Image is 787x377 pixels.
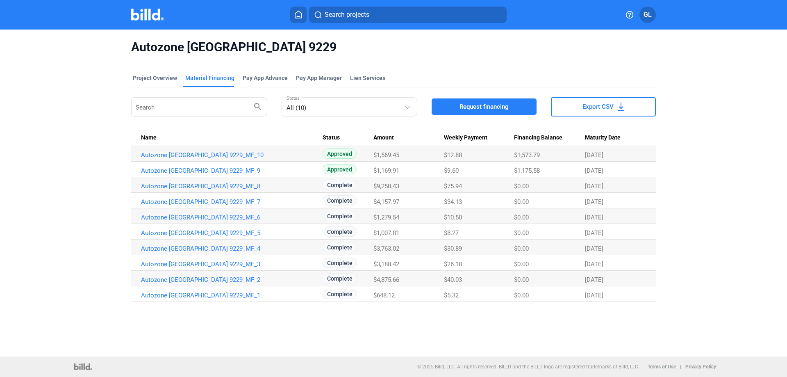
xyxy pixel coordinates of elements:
a: Autozone [GEOGRAPHIC_DATA] 9229_MF_3 [141,260,323,268]
span: $1,279.54 [373,214,399,221]
div: Pay App Advance [243,74,288,82]
span: $1,573.79 [514,151,540,159]
span: $75.94 [444,183,462,190]
b: Privacy Policy [685,364,716,370]
a: Autozone [GEOGRAPHIC_DATA] 9229_MF_5 [141,229,323,237]
span: $12.88 [444,151,462,159]
span: $648.12 [373,292,395,299]
span: Pay App Manager [296,74,342,82]
span: [DATE] [585,245,603,252]
a: Autozone [GEOGRAPHIC_DATA] 9229_MF_7 [141,198,323,206]
span: Maturity Date [585,134,621,142]
span: $4,157.97 [373,198,399,206]
span: Complete [323,180,357,190]
span: GL [644,10,652,20]
span: Complete [323,289,357,299]
span: Complete [323,195,357,206]
a: Autozone [GEOGRAPHIC_DATA] 9229_MF_2 [141,276,323,283]
span: Complete [323,226,357,237]
img: logo [74,363,92,370]
span: Export CSV [582,103,614,111]
span: $0.00 [514,214,529,221]
span: $0.00 [514,183,529,190]
a: Autozone [GEOGRAPHIC_DATA] 9229_MF_8 [141,183,323,190]
span: Complete [323,242,357,252]
span: [DATE] [585,229,603,237]
span: $3,188.42 [373,260,399,268]
span: [DATE] [585,214,603,221]
span: $0.00 [514,229,529,237]
div: Lien Services [350,74,385,82]
div: Project Overview [133,74,177,82]
span: Autozone [GEOGRAPHIC_DATA] 9229 [131,39,656,55]
span: $9.60 [444,167,459,174]
span: $0.00 [514,276,529,283]
p: | [680,364,681,370]
span: [DATE] [585,276,603,283]
mat-select-trigger: All (10) [287,104,306,112]
span: $1,169.91 [373,167,399,174]
span: Name [141,134,157,142]
span: $30.89 [444,245,462,252]
span: $1,007.81 [373,229,399,237]
div: Material Financing [185,74,234,82]
a: Autozone [GEOGRAPHIC_DATA] 9229_MF_4 [141,245,323,252]
span: $1,569.45 [373,151,399,159]
img: Billd Company Logo [131,9,164,21]
span: Search projects [325,10,369,20]
a: Autozone [GEOGRAPHIC_DATA] 9229_MF_6 [141,214,323,221]
span: $9,250.43 [373,183,399,190]
span: [DATE] [585,292,603,299]
mat-icon: search [253,101,263,111]
span: Amount [373,134,394,142]
span: $0.00 [514,260,529,268]
a: Autozone [GEOGRAPHIC_DATA] 9229_MF_9 [141,167,323,174]
span: $10.50 [444,214,462,221]
span: [DATE] [585,260,603,268]
span: $0.00 [514,292,529,299]
a: Autozone [GEOGRAPHIC_DATA] 9229_MF_1 [141,292,323,299]
span: $0.00 [514,198,529,206]
span: $34.13 [444,198,462,206]
a: Autozone [GEOGRAPHIC_DATA] 9229_MF_10 [141,151,323,159]
span: [DATE] [585,167,603,174]
span: [DATE] [585,151,603,159]
span: Complete [323,273,357,283]
span: $1,175.58 [514,167,540,174]
span: $40.03 [444,276,462,283]
span: [DATE] [585,183,603,190]
span: $4,875.66 [373,276,399,283]
b: Terms of Use [648,364,676,370]
span: $3,763.02 [373,245,399,252]
span: Approved [323,149,357,159]
span: $5.32 [444,292,459,299]
span: [DATE] [585,198,603,206]
p: © 2025 Billd, LLC. All rights reserved. BILLD and the BILLD logo are registered trademarks of Bil... [417,364,639,370]
span: $26.18 [444,260,462,268]
span: Status [323,134,340,142]
span: $0.00 [514,245,529,252]
span: Complete [323,258,357,268]
span: Weekly Payment [444,134,487,142]
span: Complete [323,211,357,221]
span: Request financing [459,103,509,111]
span: $8.27 [444,229,459,237]
span: Financing Balance [514,134,562,142]
span: Approved [323,164,357,174]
